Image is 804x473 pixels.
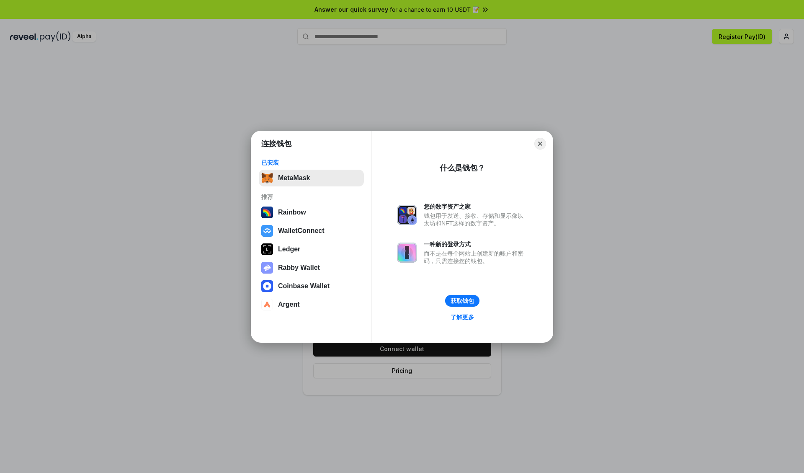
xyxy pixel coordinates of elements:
[261,159,361,166] div: 已安装
[261,207,273,218] img: svg+xml,%3Csvg%20width%3D%22120%22%20height%3D%22120%22%20viewBox%3D%220%200%20120%20120%22%20fil...
[445,295,479,307] button: 获取钱包
[534,138,546,150] button: Close
[261,193,361,201] div: 推荐
[278,209,306,216] div: Rainbow
[397,205,417,225] img: svg+xml,%3Csvg%20xmlns%3D%22http%3A%2F%2Fwww.w3.org%2F2000%2Fsvg%22%20fill%3D%22none%22%20viewBox...
[261,299,273,310] img: svg+xml,%3Csvg%20width%3D%2228%22%20height%3D%2228%22%20viewBox%3D%220%200%2028%2028%22%20fill%3D...
[446,312,479,323] a: 了解更多
[259,241,364,258] button: Ledger
[259,296,364,313] button: Argent
[261,280,273,292] img: svg+xml,%3Csvg%20width%3D%2228%22%20height%3D%2228%22%20viewBox%3D%220%200%2028%2028%22%20fill%3D...
[261,262,273,274] img: svg+xml,%3Csvg%20xmlns%3D%22http%3A%2F%2Fwww.w3.org%2F2000%2Fsvg%22%20fill%3D%22none%22%20viewBox...
[424,203,528,210] div: 您的数字资产之家
[259,259,364,276] button: Rabby Wallet
[278,264,320,271] div: Rabby Wallet
[261,172,273,184] img: svg+xml,%3Csvg%20fill%3D%22none%22%20height%3D%2233%22%20viewBox%3D%220%200%2035%2033%22%20width%...
[397,243,417,263] img: svg+xml,%3Csvg%20xmlns%3D%22http%3A%2F%2Fwww.w3.org%2F2000%2Fsvg%22%20fill%3D%22none%22%20viewBox...
[278,282,330,290] div: Coinbase Wallet
[261,139,291,149] h1: 连接钱包
[261,225,273,237] img: svg+xml,%3Csvg%20width%3D%2228%22%20height%3D%2228%22%20viewBox%3D%220%200%2028%2028%22%20fill%3D...
[451,313,474,321] div: 了解更多
[259,278,364,295] button: Coinbase Wallet
[278,246,300,253] div: Ledger
[451,297,474,305] div: 获取钱包
[440,163,485,173] div: 什么是钱包？
[278,227,325,235] div: WalletConnect
[424,240,528,248] div: 一种新的登录方式
[261,243,273,255] img: svg+xml,%3Csvg%20xmlns%3D%22http%3A%2F%2Fwww.w3.org%2F2000%2Fsvg%22%20width%3D%2228%22%20height%3...
[278,301,300,308] div: Argent
[259,222,364,239] button: WalletConnect
[259,170,364,186] button: MetaMask
[278,174,310,182] div: MetaMask
[259,204,364,221] button: Rainbow
[424,212,528,227] div: 钱包用于发送、接收、存储和显示像以太坊和NFT这样的数字资产。
[424,250,528,265] div: 而不是在每个网站上创建新的账户和密码，只需连接您的钱包。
